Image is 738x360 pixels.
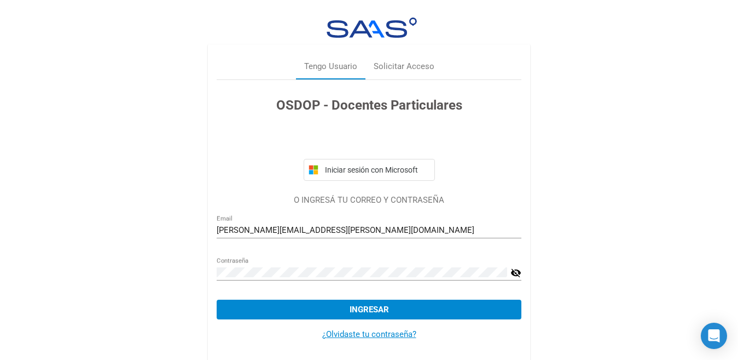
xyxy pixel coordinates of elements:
iframe: Botón de Acceder con Google [298,127,440,151]
div: Open Intercom Messenger [701,323,727,349]
button: Ingresar [217,300,521,319]
a: ¿Olvidaste tu contraseña? [322,329,416,339]
div: Tengo Usuario [304,60,357,73]
p: O INGRESÁ TU CORREO Y CONTRASEÑA [217,194,521,207]
span: Ingresar [350,305,389,315]
button: Iniciar sesión con Microsoft [304,159,435,181]
h3: OSDOP - Docentes Particulares [217,95,521,115]
div: Solicitar Acceso [374,60,434,73]
span: Iniciar sesión con Microsoft [323,165,430,174]
mat-icon: visibility_off [510,266,521,279]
